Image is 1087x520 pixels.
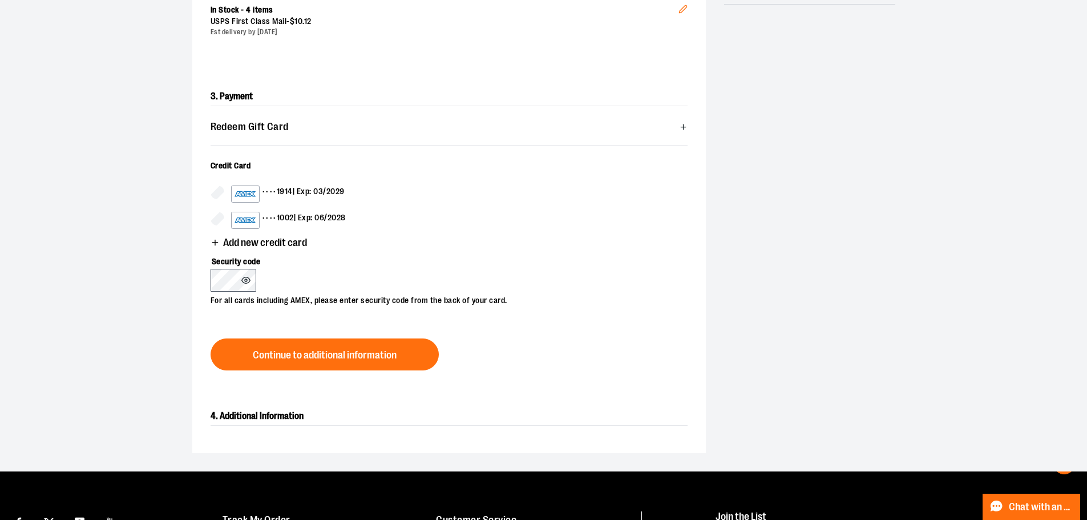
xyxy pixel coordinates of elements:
button: Redeem Gift Card [211,115,688,138]
input: American Express card example showing the 15-digit card numberAmerican Express card example showi... [211,186,224,199]
button: Continue to additional information [211,338,439,370]
img: American Express card example showing the 15-digit card number [234,187,257,201]
div: USPS First Class Mail - [211,16,678,27]
span: Credit Card [211,161,251,170]
div: Est delivery by [DATE] [211,27,678,37]
h2: 3. Payment [211,87,688,106]
span: 12 [304,17,312,26]
p: For all cards including AMEX, please enter security code from the back of your card. [211,292,676,307]
span: Chat with an Expert [1009,502,1073,513]
span: . [302,17,304,26]
label: Security code [211,249,676,269]
span: Continue to additional information [253,350,397,361]
img: American Express card example showing the 15-digit card number [234,213,257,227]
button: Chat with an Expert [983,494,1081,520]
span: $ [290,17,295,26]
span: 10 [294,17,302,26]
span: Redeem Gift Card [211,122,289,132]
div: •••• 1002 | Exp: 06/2028 [231,212,346,229]
span: Add new credit card [223,237,307,248]
div: •••• 1914 | Exp: 03/2029 [231,186,345,203]
input: American Express card example showing the 15-digit card numberAmerican Express card example showi... [211,212,224,225]
div: In Stock - 4 items [211,5,678,16]
button: Add new credit card [211,237,307,251]
h2: 4. Additional Information [211,407,688,426]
